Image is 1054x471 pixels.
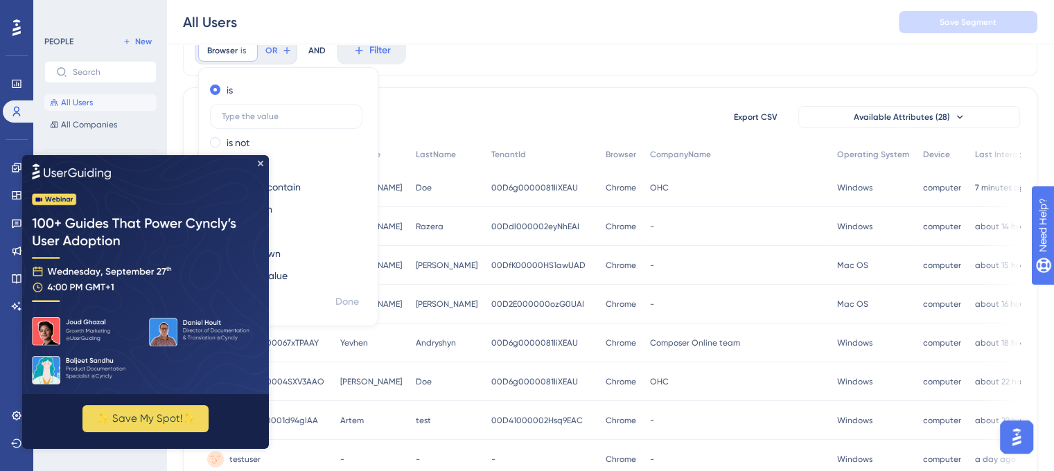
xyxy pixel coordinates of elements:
span: Windows [837,221,872,232]
time: 7 minutes ago [975,183,1030,193]
button: Done [328,290,367,314]
span: computer [923,415,961,426]
span: Chrome [606,299,636,310]
button: Filter [337,37,406,64]
span: computer [923,337,961,348]
span: computer [923,182,961,193]
span: New [135,36,152,47]
span: TenantId [491,149,526,160]
span: Available Attributes (28) [854,112,950,123]
input: Search [73,67,145,77]
span: - [340,454,344,465]
div: PEOPLE [44,36,73,47]
span: - [650,415,654,426]
label: is not [227,134,249,151]
span: - [650,454,654,465]
span: 00D2E000000ozG0UAI [491,299,584,310]
iframe: UserGuiding AI Assistant Launcher [996,416,1037,458]
span: 00D6g0000081IiXEAU [491,376,578,387]
span: Browser [606,149,636,160]
span: computer [923,454,961,465]
button: Export CSV [721,106,790,128]
div: AND [308,37,326,64]
span: Chrome [606,454,636,465]
span: Doe [416,376,432,387]
span: Mac OS [837,299,868,310]
span: Chrome [606,182,636,193]
time: about 18 hours ago [975,338,1050,348]
span: 00D41000002Hsq9EAC [491,415,583,426]
span: Chrome [606,376,636,387]
button: New [118,33,157,50]
span: - [650,299,654,310]
span: Andryshyn [416,337,456,348]
span: OR [265,45,277,56]
time: about 16 hours ago [975,299,1049,309]
span: Yevhen [340,337,368,348]
span: All Users [61,97,93,108]
span: Mac OS [837,260,868,271]
time: about 15 hours ago [975,260,1050,270]
span: Chrome [606,260,636,271]
span: Last Interaction [975,149,1038,160]
span: Filter [369,42,391,59]
span: OHC [650,376,669,387]
span: Chrome [606,337,636,348]
span: Windows [837,337,872,348]
div: Close Preview [236,6,241,11]
span: testuser [229,454,261,465]
span: Windows [837,454,872,465]
span: computer [923,260,961,271]
span: Composer Online team [650,337,740,348]
input: Type the value [222,112,351,121]
span: Doe [416,182,432,193]
span: computer [923,299,961,310]
span: 00D6g0000081IiXEAU [491,182,578,193]
span: [PERSON_NAME] [340,376,402,387]
span: Razera [416,221,443,232]
time: about 22 hours ago [975,377,1051,386]
div: All Users [183,12,237,32]
span: CompanyName [650,149,711,160]
span: All Companies [61,119,117,130]
button: Available Attributes (28) [798,106,1020,128]
span: Operating System [837,149,909,160]
span: Windows [837,415,872,426]
span: - [491,454,495,465]
span: is [240,45,246,56]
button: All Companies [44,116,157,133]
span: Done [335,294,359,310]
span: Export CSV [734,112,778,123]
span: [PERSON_NAME] [416,299,477,310]
span: Browser [207,45,238,56]
span: LastName [416,149,456,160]
span: 00DfK00000HS1awUAD [491,260,586,271]
span: Save Segment [940,17,996,28]
span: Chrome [606,221,636,232]
span: test [416,415,431,426]
label: is [227,82,233,98]
span: 0056g0000067xTPAAY [229,337,319,348]
time: a day ago [975,454,1016,464]
span: Chrome [606,415,636,426]
span: computer [923,376,961,387]
button: All Users [44,94,157,111]
span: Windows [837,182,872,193]
span: 005Kc000001d94gIAA [229,415,318,426]
span: 00D6g0000081IiXEAU [491,337,578,348]
time: about 14 hours ago [975,222,1050,231]
span: - [650,260,654,271]
span: Artem [340,415,364,426]
span: OHC [650,182,669,193]
button: Save Segment [899,11,1037,33]
span: - [650,221,654,232]
span: 00Ddl000002eyNhEAI [491,221,579,232]
time: about 22 hours ago [975,416,1051,425]
button: ✨ Save My Spot!✨ [60,250,186,277]
span: Device [923,149,950,160]
span: computer [923,221,961,232]
span: [PERSON_NAME] [416,260,477,271]
span: - [416,454,420,465]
